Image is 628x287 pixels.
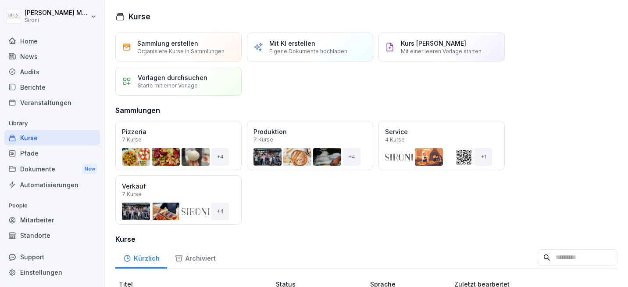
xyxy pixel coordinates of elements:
[115,105,160,116] h3: Sammlungen
[128,11,150,22] h1: Kurse
[4,265,100,280] a: Einstellungen
[4,95,100,110] a: Veranstaltungen
[4,161,100,177] div: Dokumente
[4,228,100,243] a: Standorte
[4,80,100,95] a: Berichte
[253,128,287,135] p: Produktion
[269,40,315,47] p: Mit KI erstellen
[4,161,100,177] a: DokumenteNew
[4,177,100,193] a: Automatisierungen
[401,48,482,54] p: Mit einer leeren Vorlage starten
[211,203,229,220] div: + 4
[115,121,242,170] a: Pizzeria7 Kurse+4
[122,128,146,135] p: Pizzeria
[385,136,405,143] p: 4 Kurse
[25,9,89,17] p: [PERSON_NAME] Malec
[4,33,100,49] a: Home
[138,82,198,89] p: Starte mit einer Vorlage
[385,128,408,135] p: Service
[25,17,89,23] p: Sironi
[4,116,100,131] p: Library
[4,249,100,265] div: Support
[253,136,273,143] p: 7 Kurse
[4,64,100,80] a: Audits
[122,182,146,190] p: Verkauf
[4,130,100,145] a: Kurse
[247,121,373,170] a: Produktion7 Kurse+4
[115,246,167,269] a: Kürzlich
[4,49,100,64] a: News
[115,175,242,225] a: Verkauf7 Kurse+4
[378,121,505,170] a: Service4 Kurse+1
[269,48,347,54] p: Eigene Dokumente hochladen
[4,212,100,228] a: Mitarbeiter
[138,74,207,81] p: Vorlagen durchsuchen
[211,148,229,166] div: + 4
[122,136,142,143] p: 7 Kurse
[82,164,97,174] div: New
[4,199,100,213] p: People
[122,191,142,197] p: 7 Kurse
[475,148,492,166] div: + 1
[137,48,225,54] p: Organisiere Kurse in Sammlungen
[167,246,223,269] a: Archiviert
[343,148,360,166] div: + 4
[4,145,100,161] a: Pfade
[137,40,198,47] p: Sammlung erstellen
[115,234,617,244] h3: Kurse
[401,40,466,47] p: Kurs [PERSON_NAME]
